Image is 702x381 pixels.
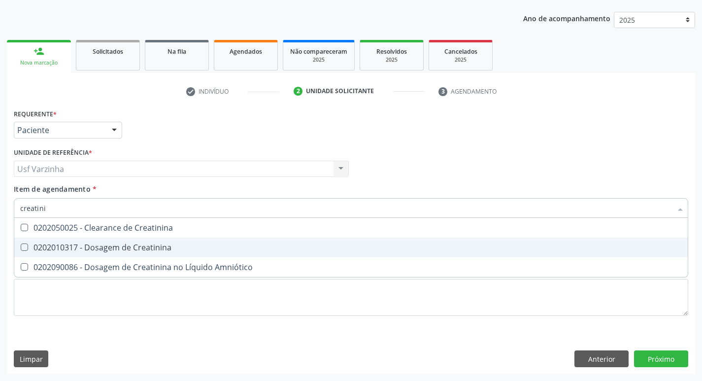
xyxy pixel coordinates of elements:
span: Não compareceram [290,47,347,56]
div: 0202050025 - Clearance de Creatinina [20,224,682,232]
div: Nova marcação [14,59,64,67]
label: Requerente [14,106,57,122]
span: Resolvidos [376,47,407,56]
span: Solicitados [93,47,123,56]
span: Na fila [167,47,186,56]
div: 0202010317 - Dosagem de Creatinina [20,243,682,251]
span: Paciente [17,125,102,135]
div: 0202090086 - Dosagem de Creatinina no Líquido Amniótico [20,263,682,271]
div: 2 [294,87,302,96]
p: Ano de acompanhamento [523,12,610,24]
div: 2025 [436,56,485,64]
input: Buscar por procedimentos [20,198,672,218]
div: Unidade solicitante [306,87,374,96]
div: 2025 [290,56,347,64]
span: Agendados [230,47,262,56]
span: Cancelados [444,47,477,56]
button: Anterior [574,350,629,367]
button: Próximo [634,350,688,367]
label: Unidade de referência [14,145,92,161]
div: 2025 [367,56,416,64]
span: Item de agendamento [14,184,91,194]
div: person_add [33,46,44,57]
